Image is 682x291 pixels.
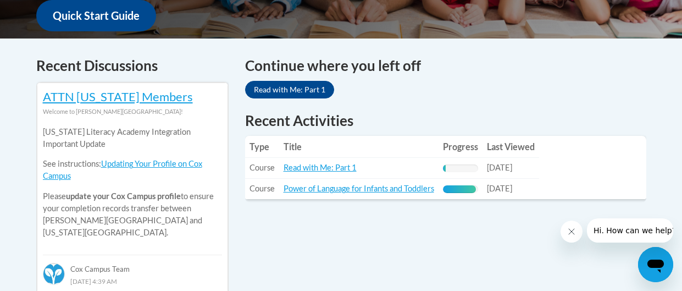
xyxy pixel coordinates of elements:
[487,184,512,193] span: [DATE]
[483,136,539,158] th: Last Viewed
[66,191,181,201] b: update your Cox Campus profile
[43,118,222,247] div: Please to ensure your completion records transfer between [PERSON_NAME][GEOGRAPHIC_DATA] and [US_...
[43,159,202,180] a: Updating Your Profile on Cox Campus
[43,158,222,182] p: See instructions:
[249,184,275,193] span: Course
[43,106,222,118] div: Welcome to [PERSON_NAME][GEOGRAPHIC_DATA]!
[245,111,646,130] h1: Recent Activities
[245,136,279,158] th: Type
[284,163,357,172] a: Read with Me: Part 1
[561,221,583,243] iframe: Close message
[43,275,222,287] div: [DATE] 4:39 AM
[245,55,646,76] h4: Continue where you left off
[439,136,483,158] th: Progress
[587,218,673,243] iframe: Message from company
[36,55,229,76] h4: Recent Discussions
[279,136,439,158] th: Title
[284,184,434,193] a: Power of Language for Infants and Toddlers
[7,8,89,17] span: Hi. How can we help?
[249,163,275,172] span: Course
[487,163,512,172] span: [DATE]
[443,185,476,193] div: Progress, %
[43,255,222,274] div: Cox Campus Team
[443,164,446,172] div: Progress, %
[245,81,334,98] a: Read with Me: Part 1
[43,126,222,150] p: [US_STATE] Literacy Academy Integration Important Update
[43,89,193,104] a: ATTN [US_STATE] Members
[43,263,65,285] img: Cox Campus Team
[638,247,673,282] iframe: Button to launch messaging window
